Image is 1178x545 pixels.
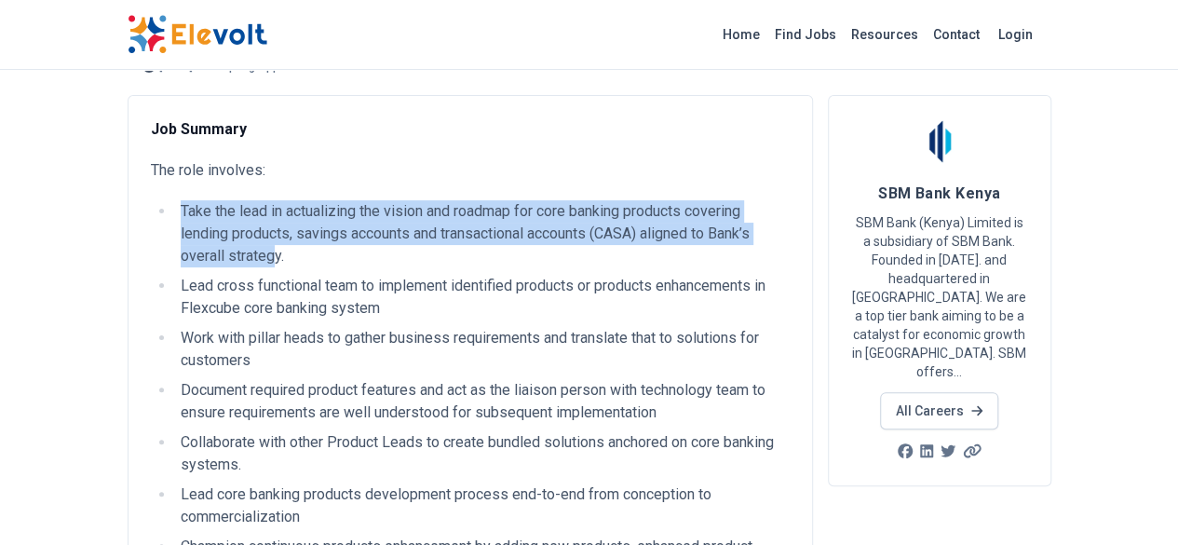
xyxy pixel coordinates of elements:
[175,379,790,424] li: Document required product features and act as the liaison person with technology team to ensure r...
[1085,456,1178,545] iframe: Chat Widget
[844,20,926,49] a: Resources
[767,20,844,49] a: Find Jobs
[916,118,963,165] img: SBM Bank Kenya
[851,213,1028,381] p: SBM Bank (Kenya) Limited is a subsidiary of SBM Bank. Founded in [DATE]. and headquartered in [GE...
[128,15,267,54] img: Elevolt
[151,120,247,138] strong: Job Summary
[175,327,790,372] li: Work with pillar heads to gather business requirements and translate that to solutions for customers
[175,484,790,528] li: Lead core banking products development process end-to-end from conception to commercialization
[987,16,1044,53] a: Login
[151,159,790,182] p: The role involves:
[715,20,767,49] a: Home
[159,61,193,72] span: [DATE]
[926,20,987,49] a: Contact
[878,184,1000,202] span: SBM Bank Kenya
[175,275,790,320] li: Lead cross functional team to implement identified products or products enhancements in Flexcube ...
[880,392,998,429] a: All Careers
[175,200,790,267] li: Take the lead in actualizing the vision and roadmap for core banking products covering lending pr...
[196,61,324,72] p: - Accepting Applications
[175,431,790,476] li: Collaborate with other Product Leads to create bundled solutions anchored on core banking systems.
